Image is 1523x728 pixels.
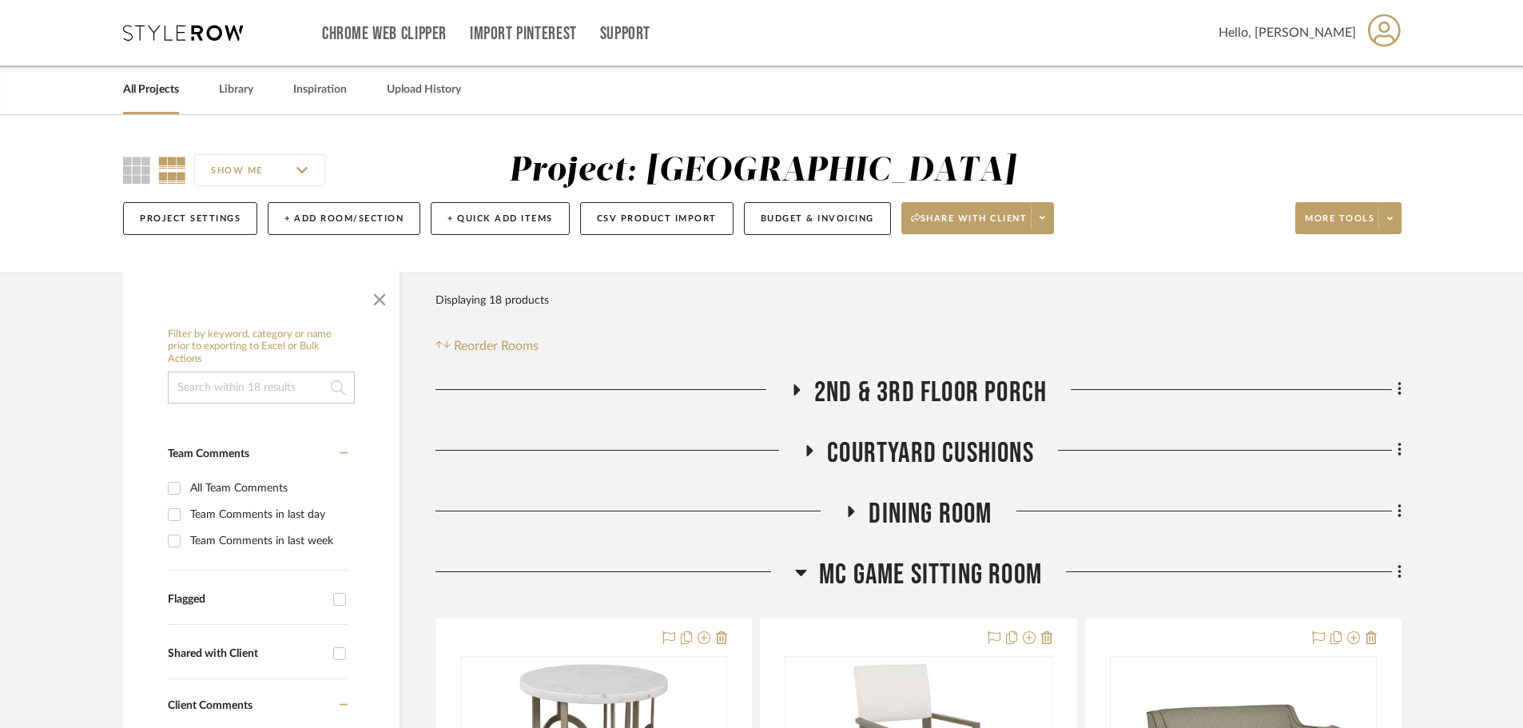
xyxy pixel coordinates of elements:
[168,372,355,404] input: Search within 18 results
[901,202,1055,234] button: Share with client
[190,475,344,501] div: All Team Comments
[293,79,347,101] a: Inspiration
[168,647,325,661] div: Shared with Client
[435,336,539,356] button: Reorder Rooms
[123,202,257,235] button: Project Settings
[168,448,249,459] span: Team Comments
[580,202,734,235] button: CSV Product Import
[190,502,344,527] div: Team Comments in last day
[168,700,253,711] span: Client Comments
[869,497,992,531] span: Dining Room
[454,336,539,356] span: Reorder Rooms
[123,79,179,101] a: All Projects
[911,213,1028,237] span: Share with client
[1305,213,1374,237] span: More tools
[435,284,549,316] div: Displaying 18 products
[168,328,355,366] h6: Filter by keyword, category or name prior to exporting to Excel or Bulk Actions
[219,79,253,101] a: Library
[322,27,447,41] a: Chrome Web Clipper
[509,154,1016,188] div: Project: [GEOGRAPHIC_DATA]
[1219,23,1356,42] span: Hello, [PERSON_NAME]
[387,79,461,101] a: Upload History
[819,558,1042,592] span: MC Game Sitting Room
[364,280,396,312] button: Close
[268,202,420,235] button: + Add Room/Section
[190,528,344,554] div: Team Comments in last week
[168,593,325,607] div: Flagged
[744,202,891,235] button: Budget & Invoicing
[470,27,577,41] a: Import Pinterest
[1295,202,1402,234] button: More tools
[814,376,1047,410] span: 2nd & 3rd Floor Porch
[827,436,1034,471] span: Courtyard Cushions
[431,202,570,235] button: + Quick Add Items
[600,27,650,41] a: Support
